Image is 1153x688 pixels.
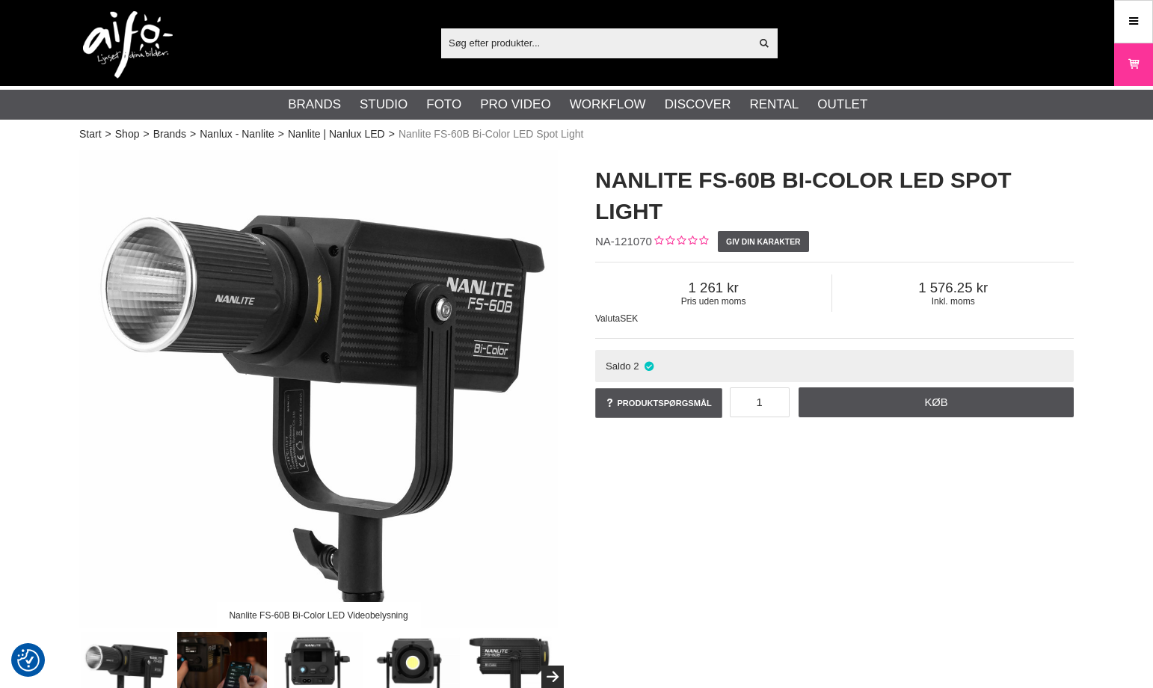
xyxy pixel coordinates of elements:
[595,280,831,296] span: 1 261
[832,280,1074,296] span: 1 576.25
[426,95,461,114] a: Foto
[606,360,631,372] span: Saldo
[749,95,799,114] a: Rental
[17,647,40,674] button: Samtykkepræferencer
[105,126,111,142] span: >
[200,126,274,142] a: Nanlux - Nanlite
[817,95,867,114] a: Outlet
[288,126,385,142] a: Nanlite | Nanlux LED
[832,296,1074,307] span: Inkl. moms
[480,95,550,114] a: Pro Video
[389,126,395,142] span: >
[595,313,620,324] span: Valuta
[633,360,639,372] span: 2
[79,126,102,142] a: Start
[799,387,1074,417] a: Køb
[595,165,1074,227] h1: Nanlite FS-60B Bi-Color LED Spot Light
[153,126,186,142] a: Brands
[620,313,638,324] span: SEK
[288,95,341,114] a: Brands
[190,126,196,142] span: >
[399,126,583,142] span: Nanlite FS-60B Bi-Color LED Spot Light
[595,235,652,248] span: NA-121070
[718,231,809,252] a: Giv din karakter
[643,360,656,372] i: På lager
[17,649,40,672] img: Revisit consent button
[83,11,173,79] img: logo.png
[79,150,558,628] img: Nanlite FS-60B Bi-Color LED Videobelysning
[595,388,722,418] a: Produktspørgsmål
[115,126,140,142] a: Shop
[541,666,564,688] button: Next
[665,95,731,114] a: Discover
[360,95,408,114] a: Studio
[570,95,646,114] a: Workflow
[217,602,421,628] div: Nanlite FS-60B Bi-Color LED Videobelysning
[278,126,284,142] span: >
[652,234,708,250] div: Kundebed&#248;mmelse: 0
[441,31,750,54] input: Søg efter produkter...
[595,296,831,307] span: Pris uden moms
[143,126,149,142] span: >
